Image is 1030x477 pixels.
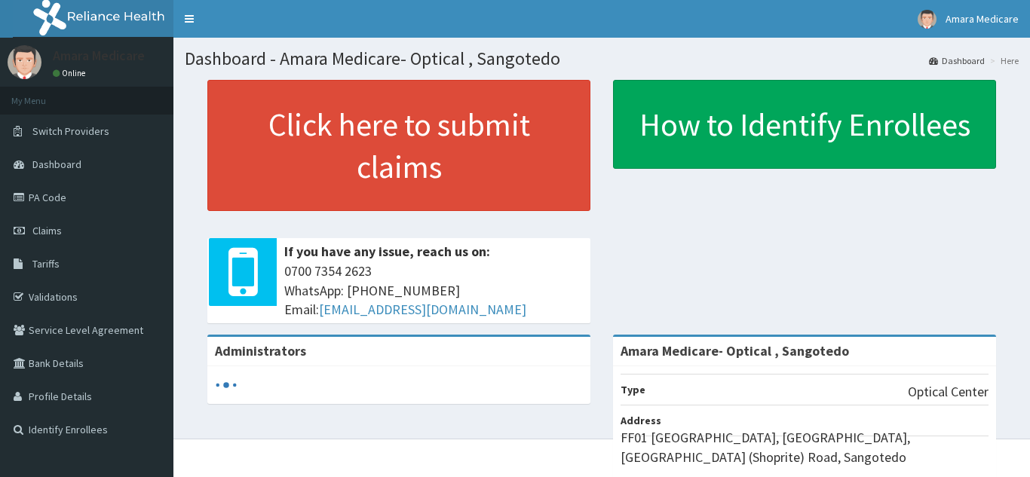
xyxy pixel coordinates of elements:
svg: audio-loading [215,374,238,396]
li: Here [986,54,1019,67]
p: Optical Center [908,382,989,402]
p: FF01 [GEOGRAPHIC_DATA], [GEOGRAPHIC_DATA], [GEOGRAPHIC_DATA] (Shoprite) Road, Sangotedo [621,428,989,466]
img: User Image [918,10,937,29]
b: Type [621,383,645,396]
b: Administrators [215,342,306,359]
span: Dashboard [32,157,81,171]
span: Amara Medicare [946,12,1019,26]
strong: Amara Medicare- Optical , Sangotedo [621,342,849,359]
span: 0700 7354 2623 WhatsApp: [PHONE_NUMBER] Email: [284,261,583,320]
b: Address [621,414,661,427]
h1: Dashboard - Amara Medicare- Optical , Sangotedo [185,49,1019,69]
a: Click here to submit claims [207,80,590,211]
a: How to Identify Enrollees [613,80,996,169]
a: [EMAIL_ADDRESS][DOMAIN_NAME] [319,301,526,318]
span: Switch Providers [32,124,109,138]
a: Dashboard [929,54,985,67]
span: Tariffs [32,257,60,271]
img: User Image [8,45,41,79]
a: Online [53,68,89,78]
b: If you have any issue, reach us on: [284,243,490,260]
span: Claims [32,224,62,237]
p: Amara Medicare [53,49,145,63]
